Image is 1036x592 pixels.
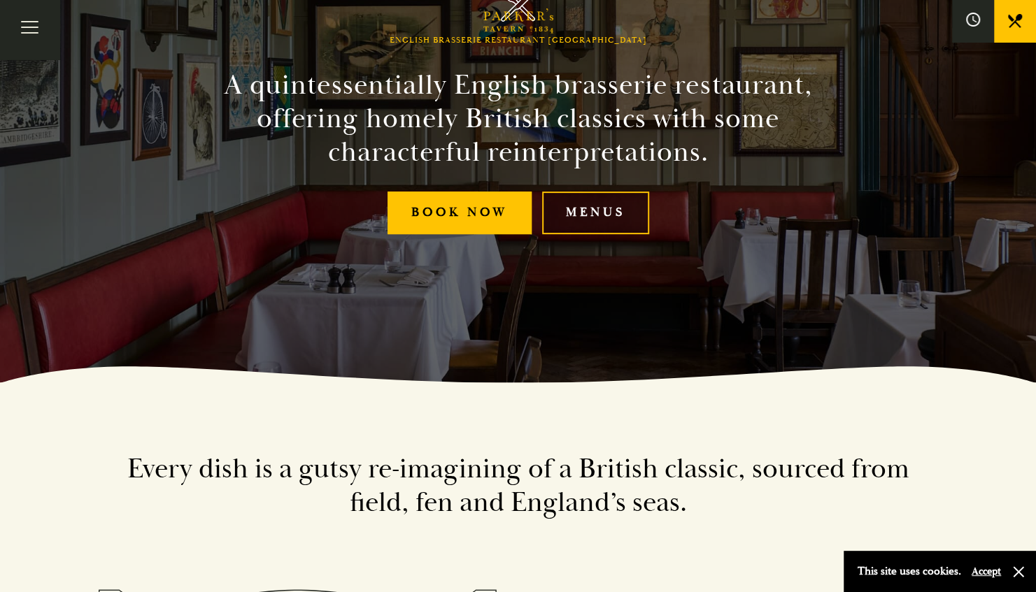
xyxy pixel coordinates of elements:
button: Accept [972,565,1001,578]
button: Close and accept [1012,565,1026,579]
h2: Every dish is a gutsy re-imagining of a British classic, sourced from field, fen and England’s seas. [120,452,917,519]
h2: A quintessentially English brasserie restaurant, offering homely British classics with some chara... [199,68,837,169]
a: Menus [542,192,649,234]
a: Book Now [388,192,532,234]
p: This site uses cookies. [858,561,961,582]
h1: English Brasserie Restaurant [GEOGRAPHIC_DATA] [390,36,647,45]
